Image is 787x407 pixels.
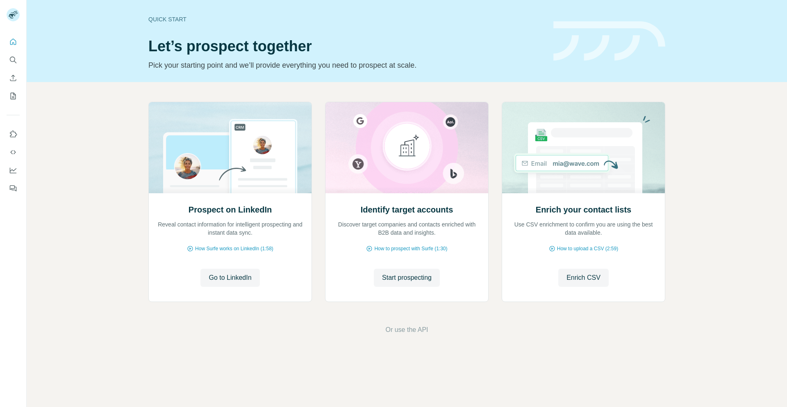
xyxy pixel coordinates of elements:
[566,273,600,283] span: Enrich CSV
[374,245,447,252] span: How to prospect with Surfe (1:30)
[7,53,20,67] button: Search
[382,273,432,283] span: Start prospecting
[7,89,20,103] button: My lists
[385,325,428,335] button: Or use the API
[148,15,544,23] div: Quick start
[200,269,259,287] button: Go to LinkedIn
[148,59,544,71] p: Pick your starting point and we’ll provide everything you need to prospect at scale.
[195,245,273,252] span: How Surfe works on LinkedIn (1:58)
[557,245,618,252] span: How to upload a CSV (2:59)
[361,204,453,215] h2: Identify target accounts
[148,38,544,55] h1: Let’s prospect together
[334,220,480,237] p: Discover target companies and contacts enriched with B2B data and insights.
[7,127,20,142] button: Use Surfe on LinkedIn
[553,21,665,61] img: banner
[536,204,631,215] h2: Enrich your contact lists
[7,145,20,160] button: Use Surfe API
[374,269,440,287] button: Start prospecting
[209,273,251,283] span: Go to LinkedIn
[558,269,609,287] button: Enrich CSV
[189,204,272,215] h2: Prospect on LinkedIn
[325,102,489,193] img: Identify target accounts
[157,220,303,237] p: Reveal contact information for intelligent prospecting and instant data sync.
[510,220,657,237] p: Use CSV enrichment to confirm you are using the best data available.
[7,71,20,85] button: Enrich CSV
[502,102,665,193] img: Enrich your contact lists
[7,181,20,196] button: Feedback
[148,102,312,193] img: Prospect on LinkedIn
[7,34,20,49] button: Quick start
[7,163,20,178] button: Dashboard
